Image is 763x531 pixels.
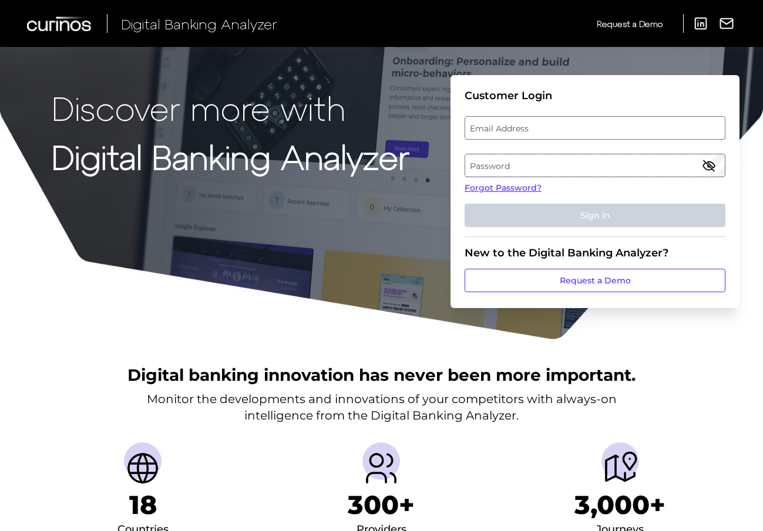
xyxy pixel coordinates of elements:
[52,137,409,176] strong: Digital Banking Analyzer
[27,16,93,31] img: Curinos
[465,269,725,292] a: Request a Demo
[597,19,663,29] span: Request a Demo
[129,489,157,520] h1: 18
[601,449,639,487] img: Journeys
[465,155,724,176] label: Password
[121,15,277,32] span: Digital Banking Analyzer
[124,449,162,487] img: Countries
[465,204,725,227] button: Sign In
[348,489,415,520] h1: 300+
[465,246,725,259] div: New to the Digital Banking Analyzer?
[574,489,665,520] h1: 3,000+
[147,391,617,424] p: Monitor the developments and innovations of your competitors with always-on intelligence from the...
[597,14,663,33] a: Request a Demo
[465,89,725,102] div: Customer Login
[465,182,725,194] a: Forgot Password?
[127,364,636,386] h2: Digital banking innovation has never been more important.
[362,449,400,487] img: Providers
[465,117,724,138] label: Email Address
[52,89,409,126] p: Discover more with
